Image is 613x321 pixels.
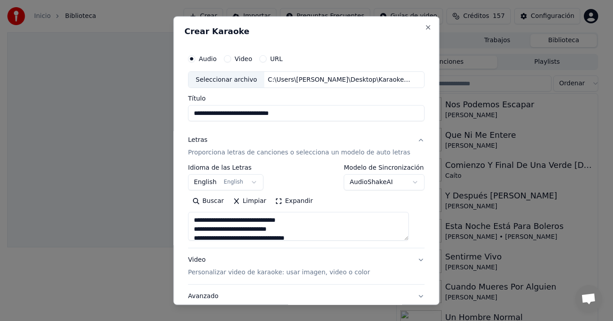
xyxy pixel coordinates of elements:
[270,56,283,62] label: URL
[188,136,207,145] div: Letras
[184,27,428,35] h2: Crear Karaoke
[188,149,410,158] p: Proporciona letras de canciones o selecciona un modelo de auto letras
[188,165,263,171] label: Idioma de las Letras
[344,165,425,171] label: Modelo de Sincronización
[188,256,370,277] div: Video
[188,249,425,285] button: VideoPersonalizar video de karaoke: usar imagen, video o color
[188,268,370,277] p: Personalizar video de karaoke: usar imagen, video o color
[188,285,425,308] button: Avanzado
[188,96,425,102] label: Título
[228,194,271,209] button: Limpiar
[188,165,425,248] div: LetrasProporciona letras de canciones o selecciona un modelo de auto letras
[264,75,417,84] div: C:\Users\[PERSON_NAME]\Desktop\Karaokes\_Listos\[PERSON_NAME] - Nuestro Juramento.wav
[199,56,217,62] label: Audio
[271,194,318,209] button: Expandir
[188,129,425,165] button: LetrasProporciona letras de canciones o selecciona un modelo de auto letras
[235,56,252,62] label: Video
[188,194,228,209] button: Buscar
[188,72,264,88] div: Seleccionar archivo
